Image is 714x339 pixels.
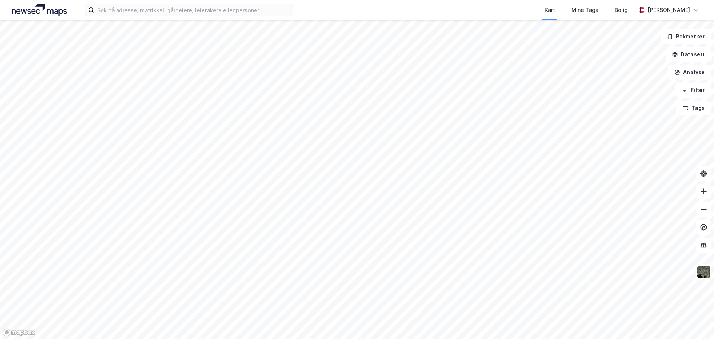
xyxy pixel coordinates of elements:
img: logo.a4113a55bc3d86da70a041830d287a7e.svg [12,4,67,16]
button: Bokmerker [661,29,711,44]
div: [PERSON_NAME] [648,6,690,15]
button: Tags [676,101,711,115]
div: Mine Tags [571,6,598,15]
a: Mapbox homepage [2,328,35,337]
button: Datasett [666,47,711,62]
div: Bolig [615,6,628,15]
button: Filter [675,83,711,98]
iframe: Chat Widget [677,303,714,339]
button: Analyse [668,65,711,80]
input: Søk på adresse, matrikkel, gårdeiere, leietakere eller personer [94,4,293,16]
div: Kart [545,6,555,15]
img: 9k= [697,265,711,279]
